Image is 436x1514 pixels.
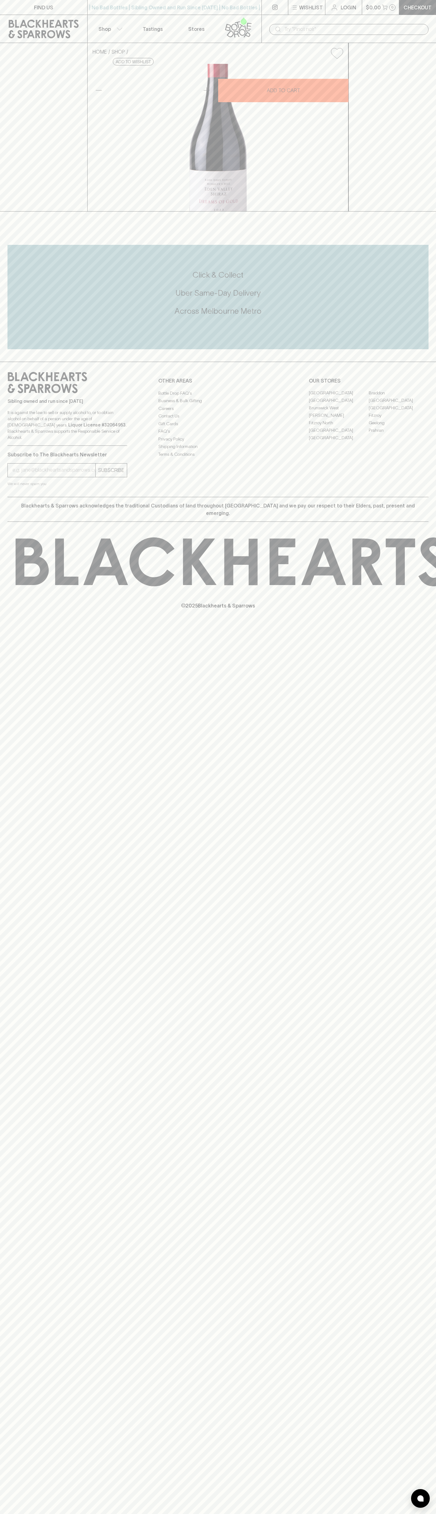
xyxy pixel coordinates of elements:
a: SHOP [112,49,125,55]
p: $0.00 [366,4,381,11]
button: Shop [88,15,131,43]
a: Careers [158,405,278,412]
a: Prahran [369,427,429,434]
a: [GEOGRAPHIC_DATA] [369,404,429,412]
p: Sibling owned and run since [DATE] [7,398,127,404]
p: FIND US [34,4,53,11]
h5: Click & Collect [7,270,429,280]
p: SUBSCRIBE [98,466,124,474]
a: Geelong [369,419,429,427]
p: OUR STORES [309,377,429,384]
a: [GEOGRAPHIC_DATA] [309,434,369,442]
a: Business & Bulk Gifting [158,397,278,405]
a: FAQ's [158,428,278,435]
a: [PERSON_NAME] [309,412,369,419]
h5: Uber Same-Day Delivery [7,288,429,298]
p: Checkout [404,4,432,11]
input: Try "Pinot noir" [284,24,424,34]
a: Fitzroy North [309,419,369,427]
button: ADD TO CART [218,79,348,102]
img: bubble-icon [417,1495,424,1502]
input: e.g. jane@blackheartsandsparrows.com.au [12,465,95,475]
p: Blackhearts & Sparrows acknowledges the traditional Custodians of land throughout [GEOGRAPHIC_DAT... [12,502,424,517]
a: Tastings [131,15,175,43]
div: Call to action block [7,245,429,349]
strong: Liquor License #32064953 [68,422,126,427]
a: Terms & Conditions [158,450,278,458]
p: Shop [98,25,111,33]
p: It is against the law to sell or supply alcohol to, or to obtain alcohol on behalf of a person un... [7,409,127,440]
a: Braddon [369,389,429,397]
p: Stores [188,25,204,33]
p: Subscribe to The Blackhearts Newsletter [7,451,127,458]
p: 0 [391,6,394,9]
p: Wishlist [299,4,323,11]
h5: Across Melbourne Metro [7,306,429,316]
a: Stores [175,15,218,43]
p: Login [341,4,356,11]
a: Privacy Policy [158,435,278,443]
img: 38093.png [88,64,348,211]
p: ADD TO CART [267,87,300,94]
button: Add to wishlist [328,45,346,61]
a: Fitzroy [369,412,429,419]
p: OTHER AREAS [158,377,278,384]
button: SUBSCRIBE [96,464,127,477]
a: [GEOGRAPHIC_DATA] [309,427,369,434]
p: Tastings [143,25,163,33]
a: HOME [93,49,107,55]
a: [GEOGRAPHIC_DATA] [369,397,429,404]
a: Brunswick West [309,404,369,412]
a: [GEOGRAPHIC_DATA] [309,397,369,404]
a: Gift Cards [158,420,278,427]
button: Add to wishlist [113,58,154,65]
a: [GEOGRAPHIC_DATA] [309,389,369,397]
p: We will never spam you [7,481,127,487]
a: Contact Us [158,412,278,420]
a: Bottle Drop FAQ's [158,389,278,397]
a: Shipping Information [158,443,278,450]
